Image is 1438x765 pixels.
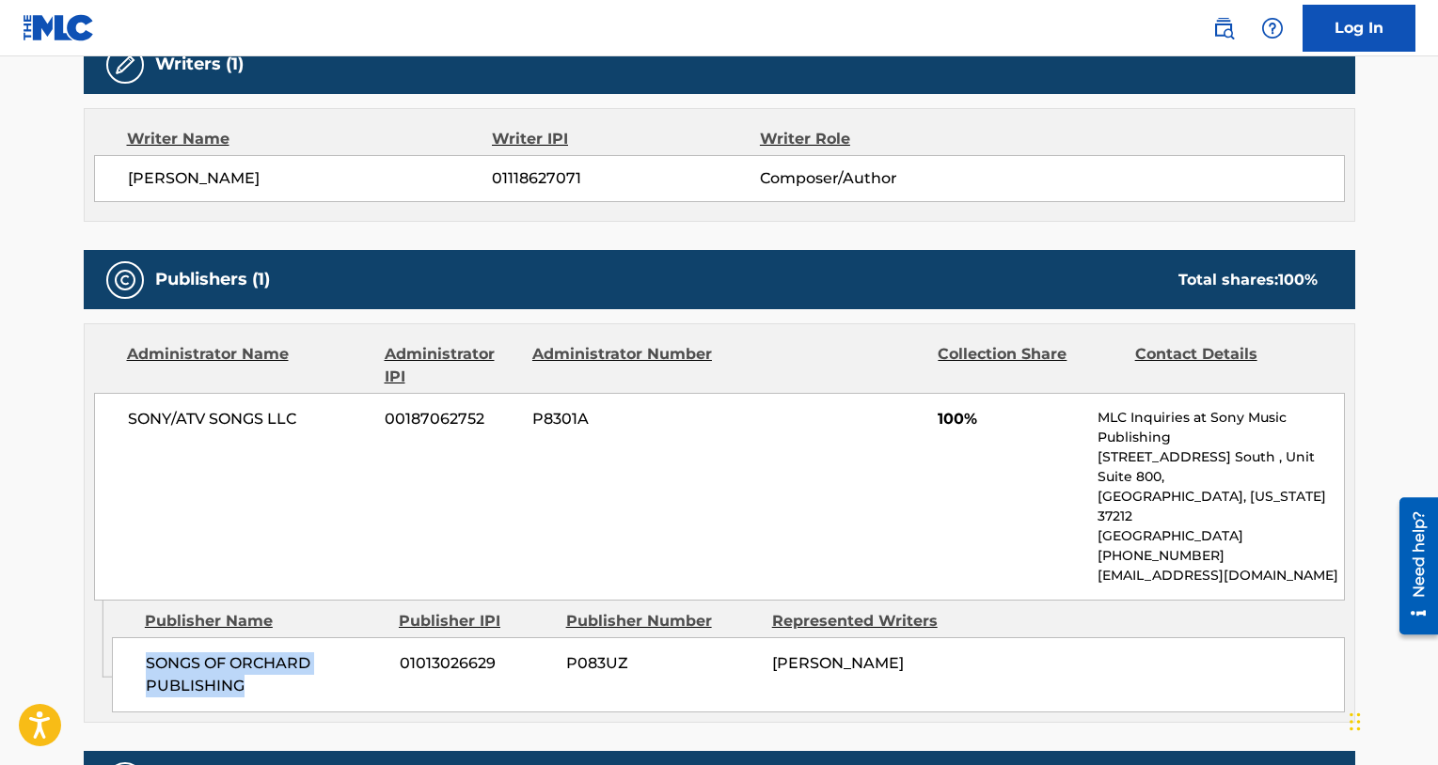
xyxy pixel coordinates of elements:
[400,652,552,675] span: 01013026629
[128,408,371,430] span: SONY/ATV SONGS LLC
[938,408,1083,430] span: 100%
[1205,9,1242,47] a: Public Search
[1344,675,1438,765] iframe: Chat Widget
[114,54,136,76] img: Writers
[1098,487,1343,526] p: [GEOGRAPHIC_DATA], [US_STATE] 37212
[127,128,493,150] div: Writer Name
[532,343,715,388] div: Administrator Number
[155,54,244,75] h5: Writers (1)
[1261,17,1284,39] img: help
[145,610,385,632] div: Publisher Name
[566,610,758,632] div: Publisher Number
[492,167,759,190] span: 01118627071
[1135,343,1318,388] div: Contact Details
[760,167,1003,190] span: Composer/Author
[760,128,1003,150] div: Writer Role
[1303,5,1415,52] a: Log In
[1254,9,1291,47] div: Help
[146,652,386,697] span: SONGS OF ORCHARD PUBLISHING
[114,269,136,291] img: Publishers
[1098,526,1343,546] p: [GEOGRAPHIC_DATA]
[492,128,760,150] div: Writer IPI
[1385,491,1438,642] iframe: Resource Center
[1212,17,1235,39] img: search
[1350,694,1361,750] div: Drag
[566,652,758,675] span: P083UZ
[1098,546,1343,566] p: [PHONE_NUMBER]
[385,408,518,430] span: 00187062752
[1278,271,1318,289] span: 100 %
[772,654,904,672] span: [PERSON_NAME]
[155,269,270,290] h5: Publishers (1)
[1098,408,1343,447] p: MLC Inquiries at Sony Music Publishing
[938,343,1120,388] div: Collection Share
[128,167,493,190] span: [PERSON_NAME]
[1098,447,1343,487] p: [STREET_ADDRESS] South , Unit Suite 800,
[23,14,95,41] img: MLC Logo
[1178,269,1318,291] div: Total shares:
[127,343,371,388] div: Administrator Name
[399,610,552,632] div: Publisher IPI
[772,610,964,632] div: Represented Writers
[385,343,518,388] div: Administrator IPI
[532,408,715,430] span: P8301A
[1098,566,1343,585] p: [EMAIL_ADDRESS][DOMAIN_NAME]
